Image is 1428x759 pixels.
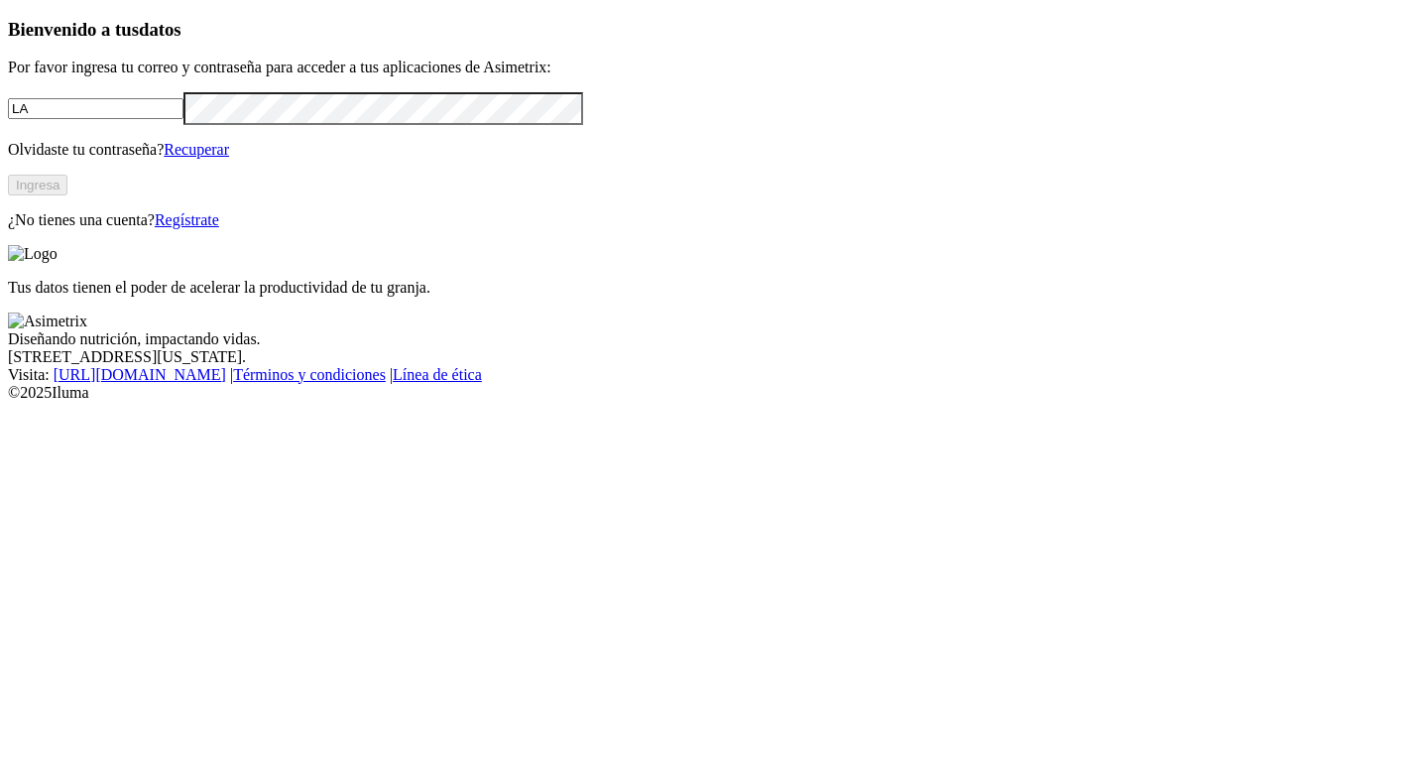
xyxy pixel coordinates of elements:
p: Olvidaste tu contraseña? [8,141,1420,159]
h3: Bienvenido a tus [8,19,1420,41]
a: Línea de ética [393,366,482,383]
button: Ingresa [8,175,67,195]
div: Diseñando nutrición, impactando vidas. [8,330,1420,348]
div: © 2025 Iluma [8,384,1420,402]
span: datos [139,19,181,40]
input: Tu correo [8,98,183,119]
div: Visita : | | [8,366,1420,384]
p: ¿No tienes una cuenta? [8,211,1420,229]
div: [STREET_ADDRESS][US_STATE]. [8,348,1420,366]
a: Regístrate [155,211,219,228]
a: Recuperar [164,141,229,158]
a: [URL][DOMAIN_NAME] [54,366,226,383]
img: Logo [8,245,58,263]
p: Tus datos tienen el poder de acelerar la productividad de tu granja. [8,279,1420,297]
a: Términos y condiciones [233,366,386,383]
p: Por favor ingresa tu correo y contraseña para acceder a tus aplicaciones de Asimetrix: [8,59,1420,76]
img: Asimetrix [8,313,87,330]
